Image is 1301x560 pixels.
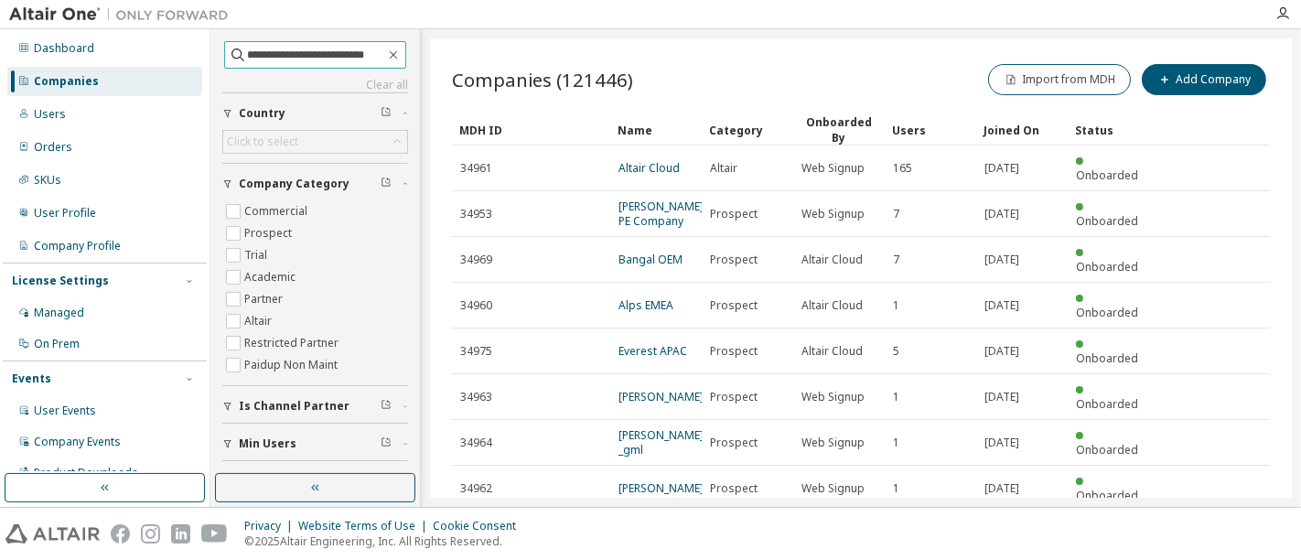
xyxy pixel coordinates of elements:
[709,115,786,145] div: Category
[618,252,683,267] a: Bangal OEM
[433,519,527,533] div: Cookie Consent
[1076,213,1138,229] span: Onboarded
[984,253,1019,267] span: [DATE]
[460,253,492,267] span: 34969
[1076,167,1138,183] span: Onboarded
[244,354,341,376] label: Paidup Non Maint
[381,399,392,414] span: Clear filter
[1076,488,1138,503] span: Onboarded
[460,298,492,313] span: 34960
[618,297,673,313] a: Alps EMEA
[34,173,61,188] div: SKUs
[984,207,1019,221] span: [DATE]
[710,344,758,359] span: Prospect
[34,466,138,480] div: Product Downloads
[222,386,408,426] button: Is Channel Partner
[9,5,238,24] img: Altair One
[618,343,687,359] a: Everest APAC
[801,298,863,313] span: Altair Cloud
[239,106,285,121] span: Country
[801,390,865,404] span: Web Signup
[801,481,865,496] span: Web Signup
[710,253,758,267] span: Prospect
[618,160,680,176] a: Altair Cloud
[618,480,704,496] a: [PERSON_NAME]
[1076,350,1138,366] span: Onboarded
[984,481,1019,496] span: [DATE]
[710,298,758,313] span: Prospect
[460,390,492,404] span: 34963
[801,253,863,267] span: Altair Cloud
[710,481,758,496] span: Prospect
[893,436,899,450] span: 1
[34,306,84,320] div: Managed
[893,298,899,313] span: 1
[460,344,492,359] span: 34975
[452,67,633,92] span: Companies (121446)
[460,436,492,450] span: 34964
[984,390,1019,404] span: [DATE]
[893,481,899,496] span: 1
[801,344,863,359] span: Altair Cloud
[1076,442,1138,458] span: Onboarded
[710,161,737,176] span: Altair
[381,106,392,121] span: Clear filter
[239,399,349,414] span: Is Channel Partner
[5,524,100,544] img: altair_logo.svg
[984,115,1060,145] div: Joined On
[171,524,190,544] img: linkedin.svg
[893,207,899,221] span: 7
[34,404,96,418] div: User Events
[801,436,865,450] span: Web Signup
[460,161,492,176] span: 34961
[227,135,298,149] div: Click to select
[34,239,121,253] div: Company Profile
[710,207,758,221] span: Prospect
[893,344,899,359] span: 5
[244,288,286,310] label: Partner
[222,93,408,134] button: Country
[1076,259,1138,275] span: Onboarded
[34,206,96,221] div: User Profile
[34,337,80,351] div: On Prem
[460,481,492,496] span: 34962
[801,114,877,145] div: Onboarded By
[381,436,392,451] span: Clear filter
[618,199,704,229] a: [PERSON_NAME] PE Company
[801,207,865,221] span: Web Signup
[1076,305,1138,320] span: Onboarded
[244,519,298,533] div: Privacy
[984,344,1019,359] span: [DATE]
[34,435,121,449] div: Company Events
[223,131,407,153] div: Click to select
[618,427,704,458] a: [PERSON_NAME] _gml
[984,161,1019,176] span: [DATE]
[1075,115,1152,145] div: Status
[34,140,72,155] div: Orders
[298,519,433,533] div: Website Terms of Use
[801,161,865,176] span: Web Signup
[460,207,492,221] span: 34953
[222,78,408,92] a: Clear all
[244,310,275,332] label: Altair
[111,524,130,544] img: facebook.svg
[141,524,160,544] img: instagram.svg
[893,390,899,404] span: 1
[34,41,94,56] div: Dashboard
[244,266,299,288] label: Academic
[222,424,408,464] button: Min Users
[381,177,392,191] span: Clear filter
[893,253,899,267] span: 7
[710,436,758,450] span: Prospect
[984,298,1019,313] span: [DATE]
[34,107,66,122] div: Users
[244,244,271,266] label: Trial
[239,177,349,191] span: Company Category
[1142,64,1266,95] button: Add Company
[244,222,296,244] label: Prospect
[710,390,758,404] span: Prospect
[618,115,694,145] div: Name
[34,74,99,89] div: Companies
[892,115,969,145] div: Users
[12,274,109,288] div: License Settings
